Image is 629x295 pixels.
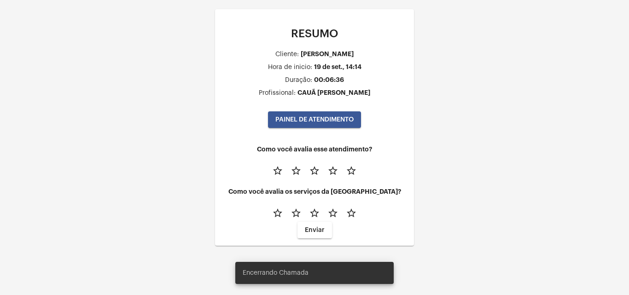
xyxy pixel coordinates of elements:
div: Hora de inicio: [268,64,312,71]
div: [PERSON_NAME] [301,51,354,58]
span: Encerrando Chamada [243,268,309,278]
button: Enviar [297,222,332,238]
div: 19 de set., 14:14 [314,64,361,70]
mat-icon: star_border [327,208,338,219]
mat-icon: star_border [346,208,357,219]
div: Duração: [285,77,312,84]
div: CAUÃ [PERSON_NAME] [297,89,370,96]
div: Profissional: [259,90,296,97]
mat-icon: star_border [309,208,320,219]
div: Cliente: [275,51,299,58]
span: PAINEL DE ATENDIMENTO [275,116,354,123]
mat-icon: star_border [291,165,302,176]
mat-icon: star_border [291,208,302,219]
mat-icon: star_border [309,165,320,176]
button: PAINEL DE ATENDIMENTO [268,111,361,128]
mat-icon: star_border [327,165,338,176]
h4: Como você avalia esse atendimento? [222,146,407,153]
div: 00:06:36 [314,76,344,83]
mat-icon: star_border [272,208,283,219]
mat-icon: star_border [346,165,357,176]
h4: Como você avalia os serviços da [GEOGRAPHIC_DATA]? [222,188,407,195]
p: RESUMO [222,28,407,40]
span: Enviar [305,227,325,233]
mat-icon: star_border [272,165,283,176]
